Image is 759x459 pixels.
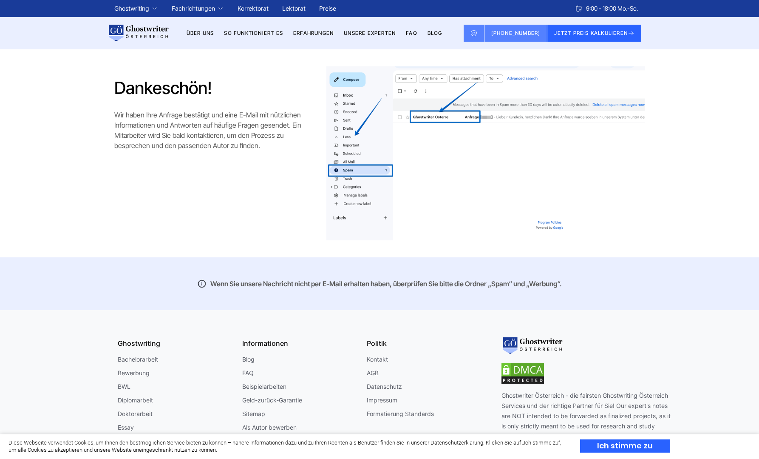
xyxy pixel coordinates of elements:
[242,337,360,349] div: Informationen
[242,368,254,378] a: FAQ
[367,354,388,365] a: Kontakt
[319,5,336,12] a: Preise
[8,439,565,454] div: Diese Webseite verwendet Cookies, um Ihnen den bestmöglichen Service bieten zu können – nähere In...
[114,3,149,14] a: Ghostwriting
[238,5,269,12] a: Korrektorat
[575,5,583,12] img: Schedule
[242,395,302,405] a: Geld-zurück-Garantie
[293,30,334,36] a: Erfahrungen
[367,368,379,378] a: AGB
[586,3,638,14] span: 9:00 - 18:00 Mo.-So.
[484,25,548,42] a: [PHONE_NUMBER]
[242,409,265,419] a: Sitemap
[172,3,215,14] a: Fachrichtungen
[118,409,153,419] a: Doktorarbeit
[114,78,318,98] h1: Dankeschön!
[242,422,297,433] a: Als Autor bewerben
[367,395,397,405] a: Impressum
[367,409,434,419] a: Formatierung Standards
[428,30,442,36] a: BLOG
[547,25,641,42] button: JETZT PREIS KALKULIEREN
[118,354,158,365] a: Bachelorarbeit
[344,30,396,36] a: Unsere Experten
[406,30,417,36] a: FAQ
[118,422,134,433] a: Essay
[224,30,283,36] a: So funktioniert es
[210,279,562,288] strong: Wenn Sie unsere Nachricht nicht per E-Mail erhalten haben, überprüfen Sie bitte die Ordner „Spam“...
[326,66,645,240] img: ghostwriter-oe-mail
[118,337,235,349] div: Ghostwriting
[187,30,214,36] a: Über uns
[580,439,670,453] div: Ich stimme zu
[491,30,541,36] span: [PHONE_NUMBER]
[118,368,150,378] a: Bewerbung
[501,337,563,354] img: logo-footer
[501,363,544,384] img: dmca
[242,382,286,392] a: Beispielarbeiten
[470,30,477,37] img: Email
[242,354,255,365] a: Blog
[282,5,306,12] a: Lektorat
[108,25,169,42] img: logo wirschreiben
[118,382,130,392] a: BWL
[114,110,318,151] p: Wir haben Ihre Anfrage bestätigt und eine E-Mail mit nützlichen Informationen und Antworten auf h...
[367,337,484,349] div: Politik
[367,433,484,445] div: Über uns
[367,382,402,392] a: Datenschutz
[118,395,153,405] a: Diplomarbeit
